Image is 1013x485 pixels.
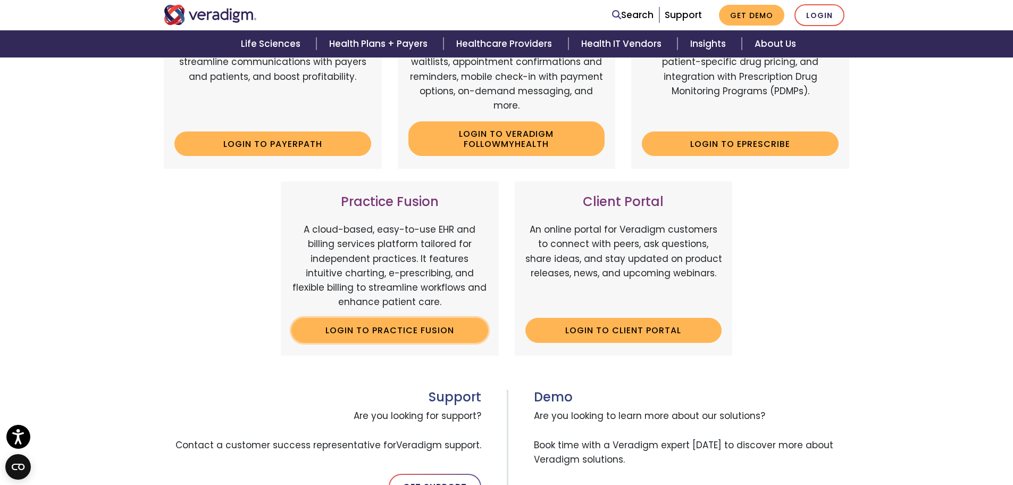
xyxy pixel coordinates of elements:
[534,405,850,471] span: Are you looking to learn more about our solutions? Book time with a Veradigm expert [DATE] to dis...
[612,8,654,22] a: Search
[408,12,605,113] p: Veradigm FollowMyHealth's Mobile Patient Experience enhances patient access via mobile devices, o...
[719,5,784,26] a: Get Demo
[174,131,371,156] a: Login to Payerpath
[525,223,722,309] p: An online portal for Veradigm customers to connect with peers, ask questions, share ideas, and st...
[665,9,702,21] a: Support
[568,30,677,57] a: Health IT Vendors
[801,121,1000,472] iframe: To enrich screen reader interactions, please activate Accessibility in Grammarly extension settings
[5,454,31,480] button: Open CMP widget
[228,30,316,57] a: Life Sciences
[291,318,488,342] a: Login to Practice Fusion
[316,30,443,57] a: Health Plans + Payers
[742,30,809,57] a: About Us
[642,131,839,156] a: Login to ePrescribe
[534,390,850,405] h3: Demo
[677,30,742,57] a: Insights
[525,194,722,210] h3: Client Portal
[291,223,488,309] p: A cloud-based, easy-to-use EHR and billing services platform tailored for independent practices. ...
[164,390,481,405] h3: Support
[408,121,605,156] a: Login to Veradigm FollowMyHealth
[291,194,488,210] h3: Practice Fusion
[443,30,568,57] a: Healthcare Providers
[174,12,371,124] p: Web-based, user-friendly solutions that help providers and practice administrators enhance revenu...
[525,318,722,342] a: Login to Client Portal
[642,12,839,124] p: A comprehensive solution that simplifies prescribing for healthcare providers with features like ...
[164,5,257,25] img: Veradigm logo
[794,4,844,26] a: Login
[396,439,481,451] span: Veradigm support.
[164,405,481,457] span: Are you looking for support? Contact a customer success representative for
